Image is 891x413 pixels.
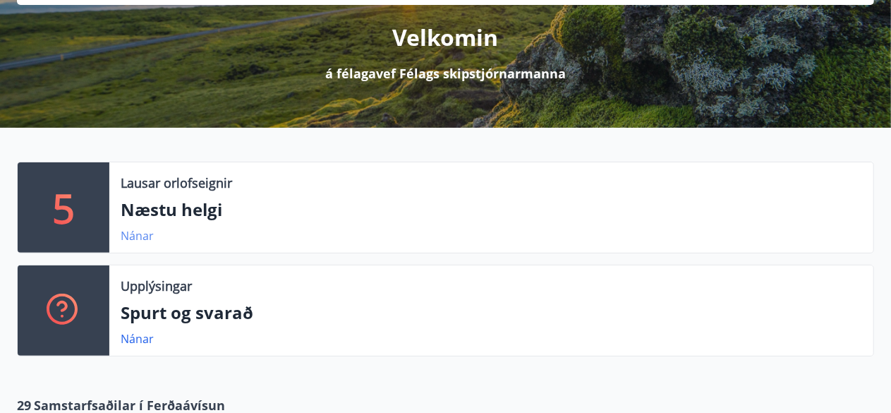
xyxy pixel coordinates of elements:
p: Lausar orlofseignir [121,174,232,192]
a: Nánar [121,228,154,244]
p: Upplýsingar [121,277,192,295]
p: Velkomin [393,22,499,53]
a: Nánar [121,331,154,347]
p: 5 [52,181,75,234]
p: Spurt og svarað [121,301,862,325]
p: á félagavef Félags skipstjórnarmanna [325,64,566,83]
p: Næstu helgi [121,198,862,222]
